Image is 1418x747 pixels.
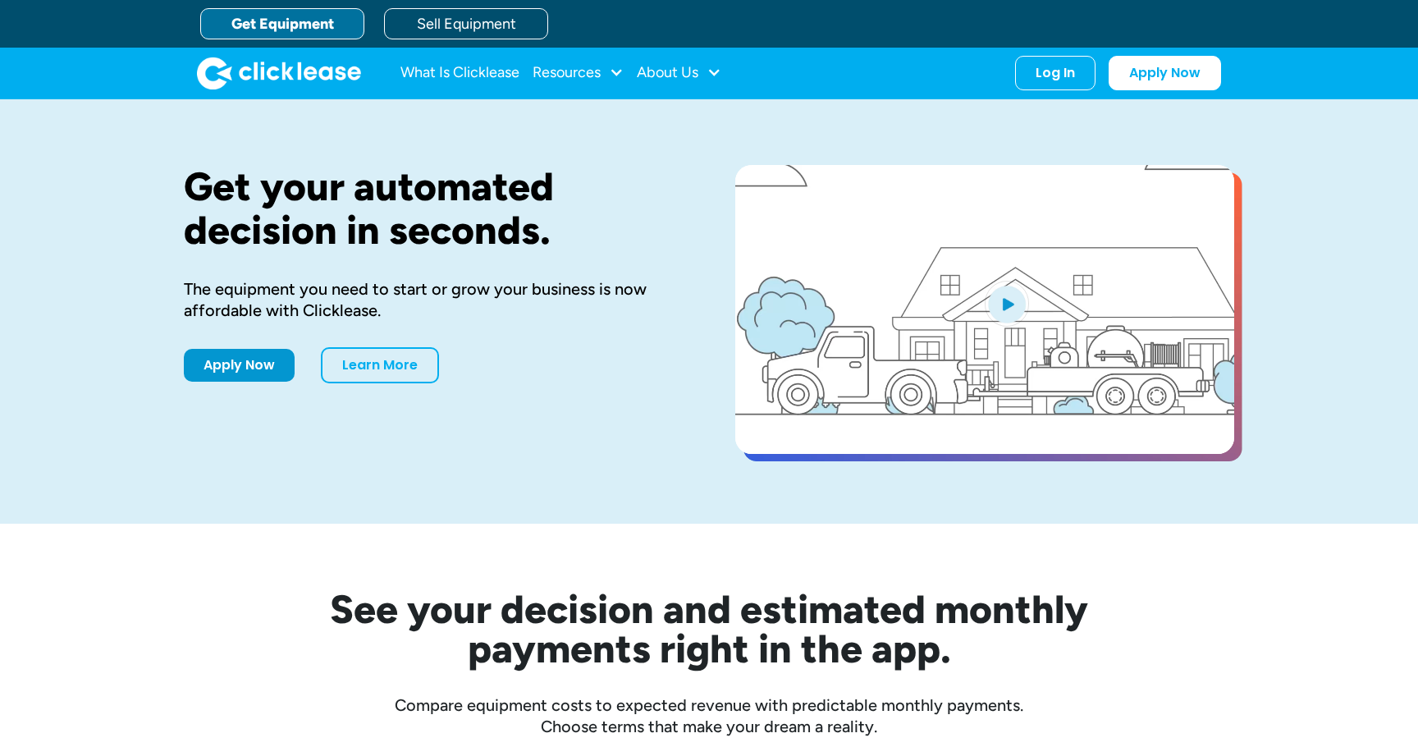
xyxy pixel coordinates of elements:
[533,57,624,89] div: Resources
[197,57,361,89] img: Clicklease logo
[200,8,364,39] a: Get Equipment
[184,165,683,252] h1: Get your automated decision in seconds.
[1036,65,1075,81] div: Log In
[184,694,1234,737] div: Compare equipment costs to expected revenue with predictable monthly payments. Choose terms that ...
[1109,56,1221,90] a: Apply Now
[400,57,519,89] a: What Is Clicklease
[197,57,361,89] a: home
[637,57,721,89] div: About Us
[184,278,683,321] div: The equipment you need to start or grow your business is now affordable with Clicklease.
[985,281,1029,327] img: Blue play button logo on a light blue circular background
[384,8,548,39] a: Sell Equipment
[321,347,439,383] a: Learn More
[735,165,1234,454] a: open lightbox
[184,349,295,382] a: Apply Now
[249,589,1169,668] h2: See your decision and estimated monthly payments right in the app.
